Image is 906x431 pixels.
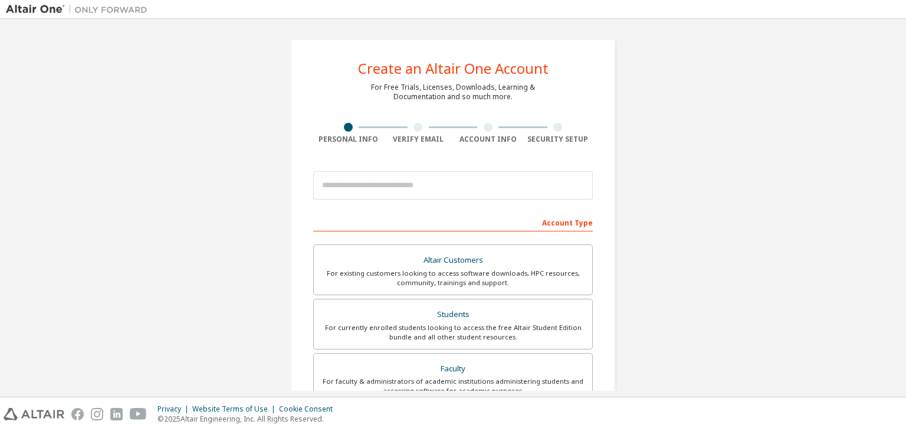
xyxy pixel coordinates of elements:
div: For Free Trials, Licenses, Downloads, Learning & Documentation and so much more. [371,83,535,102]
div: Verify Email [383,135,454,144]
div: Account Info [453,135,523,144]
img: altair_logo.svg [4,408,64,420]
div: For existing customers looking to access software downloads, HPC resources, community, trainings ... [321,269,585,288]
img: youtube.svg [130,408,147,420]
div: Account Type [313,213,593,231]
p: © 2025 Altair Engineering, Inc. All Rights Reserved. [157,414,340,424]
div: Create an Altair One Account [358,61,549,76]
div: Faculty [321,361,585,377]
img: linkedin.svg [110,408,123,420]
img: facebook.svg [71,408,84,420]
div: For faculty & administrators of academic institutions administering students and accessing softwa... [321,377,585,396]
div: Personal Info [313,135,383,144]
div: Security Setup [523,135,593,144]
div: Students [321,306,585,323]
div: Privacy [157,404,192,414]
div: Cookie Consent [279,404,340,414]
div: Website Terms of Use [192,404,279,414]
div: For currently enrolled students looking to access the free Altair Student Edition bundle and all ... [321,323,585,342]
div: Altair Customers [321,252,585,269]
img: instagram.svg [91,408,103,420]
img: Altair One [6,4,153,15]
